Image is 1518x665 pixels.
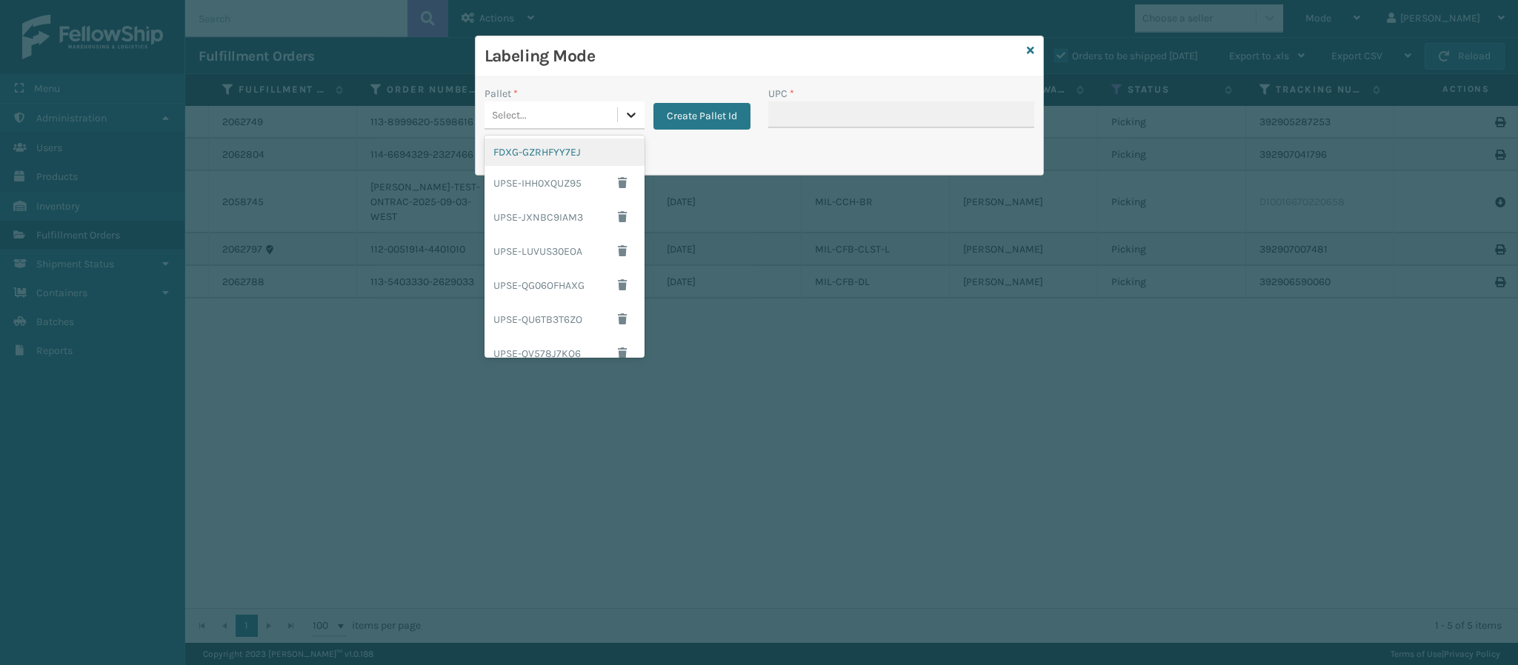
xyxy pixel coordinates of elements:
[485,166,645,200] div: UPSE-IHH0XQUZ95
[485,302,645,336] div: UPSE-QU6TB3T6ZO
[492,107,527,123] div: Select...
[485,45,1021,67] h3: Labeling Mode
[485,138,645,166] div: FDXG-GZRHFYY7EJ
[485,234,645,268] div: UPSE-LUVUS30EOA
[768,86,794,101] label: UPC
[485,200,645,234] div: UPSE-JXNBC9IAM3
[653,103,750,130] button: Create Pallet Id
[485,268,645,302] div: UPSE-QG06OFHAXG
[485,336,645,370] div: UPSE-QV578J7KO6
[485,86,518,101] label: Pallet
